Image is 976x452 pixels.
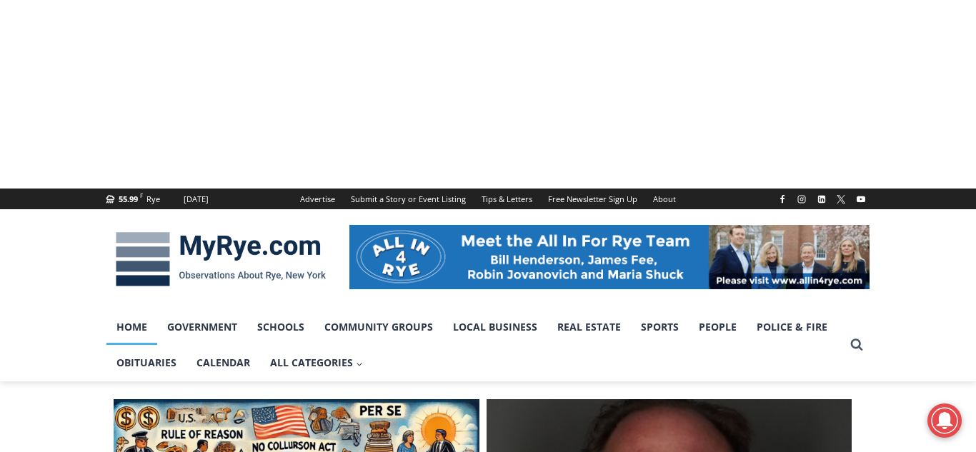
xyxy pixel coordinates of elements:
a: People [689,309,747,345]
a: Advertise [292,189,343,209]
a: Home [106,309,157,345]
a: Tips & Letters [474,189,540,209]
a: Submit a Story or Event Listing [343,189,474,209]
nav: Primary Navigation [106,309,844,381]
button: View Search Form [844,332,870,358]
a: Local Business [443,309,547,345]
a: Community Groups [314,309,443,345]
span: F [140,191,143,199]
a: Police & Fire [747,309,837,345]
a: Free Newsletter Sign Up [540,189,645,209]
a: Linkedin [813,191,830,208]
a: Obituaries [106,345,186,381]
a: Instagram [793,191,810,208]
img: MyRye.com [106,222,335,296]
img: All in for Rye [349,225,870,289]
a: X [832,191,850,208]
a: Calendar [186,345,260,381]
a: Government [157,309,247,345]
a: Facebook [774,191,791,208]
a: All Categories [260,345,373,381]
a: Sports [631,309,689,345]
a: About [645,189,684,209]
div: [DATE] [184,193,209,206]
a: Real Estate [547,309,631,345]
span: 55.99 [119,194,138,204]
a: Schools [247,309,314,345]
span: All Categories [270,355,363,371]
nav: Secondary Navigation [292,189,684,209]
div: Rye [146,193,160,206]
a: YouTube [852,191,870,208]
